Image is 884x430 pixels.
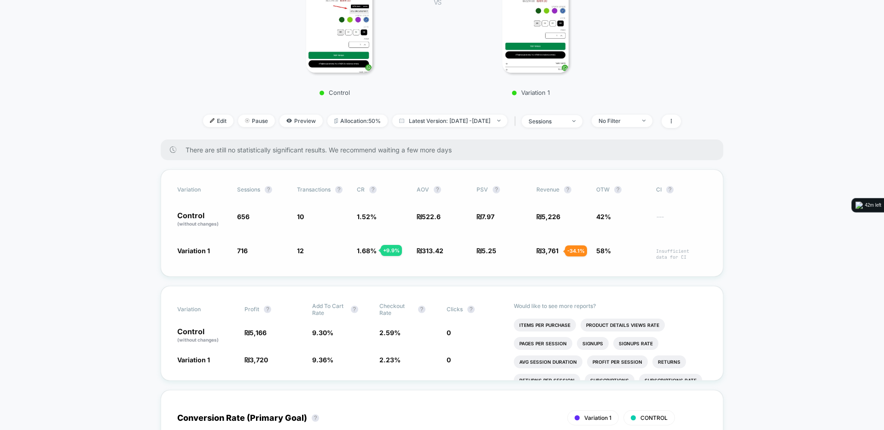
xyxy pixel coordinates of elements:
[203,115,233,127] span: Edit
[666,186,674,193] button: ?
[514,302,707,309] p: Would like to see more reports?
[584,414,611,421] span: Variation 1
[585,374,634,387] li: Subscriptions
[596,247,611,255] span: 58%
[855,202,863,209] img: logo
[447,329,451,337] span: 0
[177,356,210,364] span: Variation 1
[493,186,500,193] button: ?
[514,319,576,331] li: Items Per Purchase
[599,117,635,124] div: No Filter
[865,202,881,209] div: 42m left
[447,306,463,313] span: Clicks
[177,212,228,227] p: Control
[244,356,268,364] span: ₪
[422,247,443,255] span: 313.42
[312,414,319,422] button: ?
[297,247,304,255] span: 12
[536,247,558,255] span: ₪
[279,115,323,127] span: Preview
[497,120,500,122] img: end
[351,306,358,313] button: ?
[418,306,425,313] button: ?
[237,186,260,193] span: Sessions
[577,337,609,350] li: Signups
[572,120,576,122] img: end
[250,329,267,337] span: 5,166
[264,306,271,313] button: ?
[244,329,267,337] span: ₪
[640,414,668,421] span: CONTROL
[477,186,488,193] span: PSV
[564,186,571,193] button: ?
[177,337,219,343] span: (without changes)
[250,356,268,364] span: 3,720
[334,118,338,123] img: rebalance
[656,186,707,193] span: CI
[417,186,429,193] span: AOV
[186,146,705,154] span: There are still no statistically significant results. We recommend waiting a few more days
[596,186,647,193] span: OTW
[265,186,272,193] button: ?
[536,186,559,193] span: Revenue
[312,302,346,316] span: Add To Cart Rate
[422,213,441,221] span: 522.6
[434,186,441,193] button: ?
[581,319,665,331] li: Product Details Views Rate
[335,186,343,193] button: ?
[327,115,388,127] span: Allocation: 50%
[514,374,580,387] li: Returns Per Session
[379,329,401,337] span: 2.59 %
[529,118,565,125] div: sessions
[614,186,622,193] button: ?
[357,247,377,255] span: 1.68 %
[357,186,365,193] span: CR
[477,213,494,221] span: ₪
[379,302,413,316] span: Checkout Rate
[238,115,275,127] span: Pause
[237,247,248,255] span: 716
[245,118,250,123] img: end
[514,355,582,368] li: Avg Session Duration
[312,329,333,337] span: 9.30 %
[642,120,646,122] img: end
[652,355,686,368] li: Returns
[536,213,560,221] span: ₪
[177,186,228,193] span: Variation
[477,247,496,255] span: ₪
[467,306,475,313] button: ?
[514,337,572,350] li: Pages Per Session
[177,302,228,316] span: Variation
[417,213,441,221] span: ₪
[656,214,707,227] span: ---
[392,115,507,127] span: Latest Version: [DATE] - [DATE]
[613,337,658,350] li: Signups Rate
[177,221,219,227] span: (without changes)
[297,213,304,221] span: 10
[379,356,401,364] span: 2.23 %
[177,328,235,343] p: Control
[541,213,560,221] span: 5,226
[244,306,259,313] span: Profit
[450,89,611,96] p: Variation 1
[297,186,331,193] span: Transactions
[512,115,522,128] span: |
[482,213,494,221] span: 7.97
[639,374,702,387] li: Subscriptions Rate
[399,118,404,123] img: calendar
[417,247,443,255] span: ₪
[541,247,558,255] span: 3,761
[587,355,648,368] li: Profit Per Session
[447,356,451,364] span: 0
[237,213,250,221] span: 656
[210,118,215,123] img: edit
[369,186,377,193] button: ?
[177,247,210,255] span: Variation 1
[254,89,415,96] p: Control
[357,213,377,221] span: 1.52 %
[596,213,611,221] span: 42%
[482,247,496,255] span: 5.25
[381,245,402,256] div: + 9.9 %
[312,356,333,364] span: 9.36 %
[656,248,707,260] span: Insufficient data for CI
